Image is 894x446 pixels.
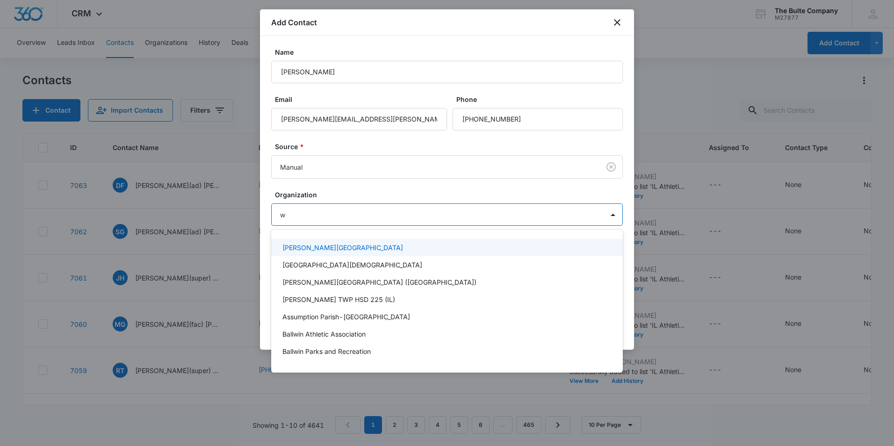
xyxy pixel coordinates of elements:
[282,312,410,322] p: Assumption Parish-[GEOGRAPHIC_DATA]
[282,329,366,339] p: Ballwin Athletic Association
[282,260,422,270] p: [GEOGRAPHIC_DATA][DEMOGRAPHIC_DATA]
[282,346,371,356] p: Ballwin Parks and Recreation
[282,295,395,304] p: [PERSON_NAME] TWP HSD 225 (IL)
[282,277,476,287] p: [PERSON_NAME][GEOGRAPHIC_DATA] ([GEOGRAPHIC_DATA])
[282,364,349,374] p: [GEOGRAPHIC_DATA]
[282,243,403,252] p: [PERSON_NAME][GEOGRAPHIC_DATA]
